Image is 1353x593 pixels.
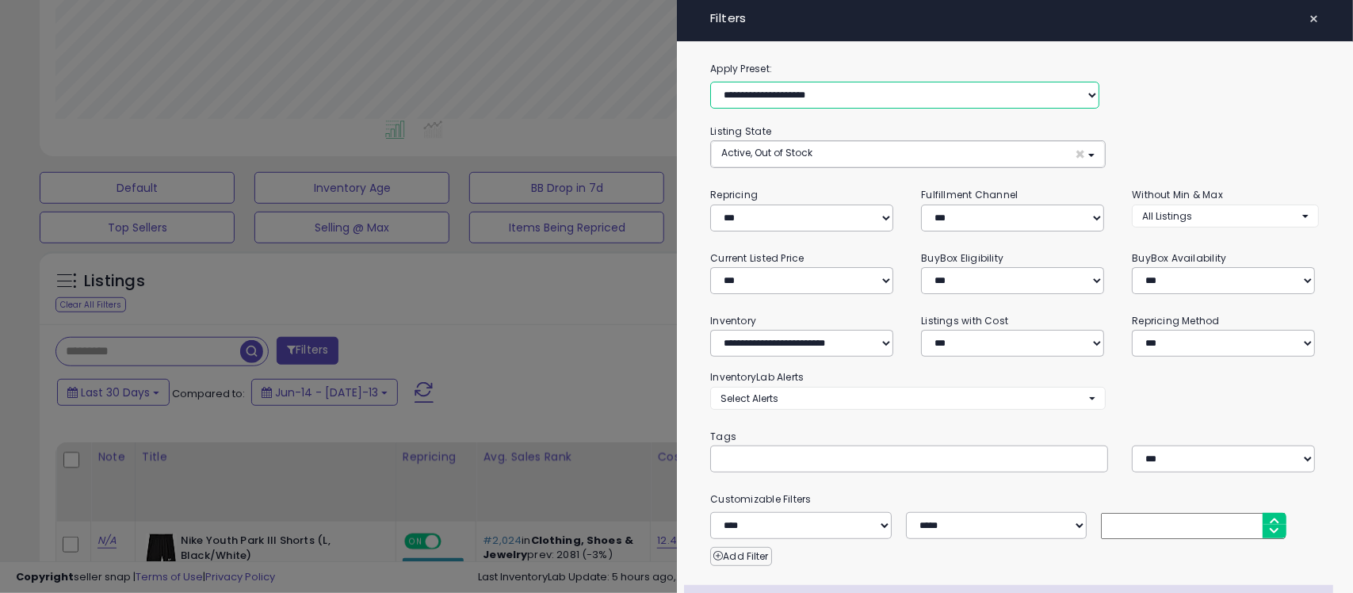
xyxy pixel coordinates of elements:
[710,314,756,327] small: Inventory
[710,12,1319,25] h4: Filters
[710,387,1106,410] button: Select Alerts
[1132,205,1319,228] button: All Listings
[721,146,812,159] span: Active, Out of Stock
[710,547,771,566] button: Add Filter
[1132,188,1223,201] small: Without Min & Max
[921,188,1018,201] small: Fulfillment Channel
[1309,8,1319,30] span: ×
[698,428,1331,446] small: Tags
[921,314,1008,327] small: Listings with Cost
[710,370,804,384] small: InventoryLab Alerts
[720,392,778,405] span: Select Alerts
[921,251,1003,265] small: BuyBox Eligibility
[1132,251,1226,265] small: BuyBox Availability
[1142,209,1192,223] span: All Listings
[711,141,1105,167] button: Active, Out of Stock ×
[1075,146,1085,163] span: ×
[698,60,1331,78] label: Apply Preset:
[698,491,1331,508] small: Customizable Filters
[710,251,804,265] small: Current Listed Price
[710,188,758,201] small: Repricing
[1132,314,1220,327] small: Repricing Method
[1302,8,1325,30] button: ×
[710,124,771,138] small: Listing State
